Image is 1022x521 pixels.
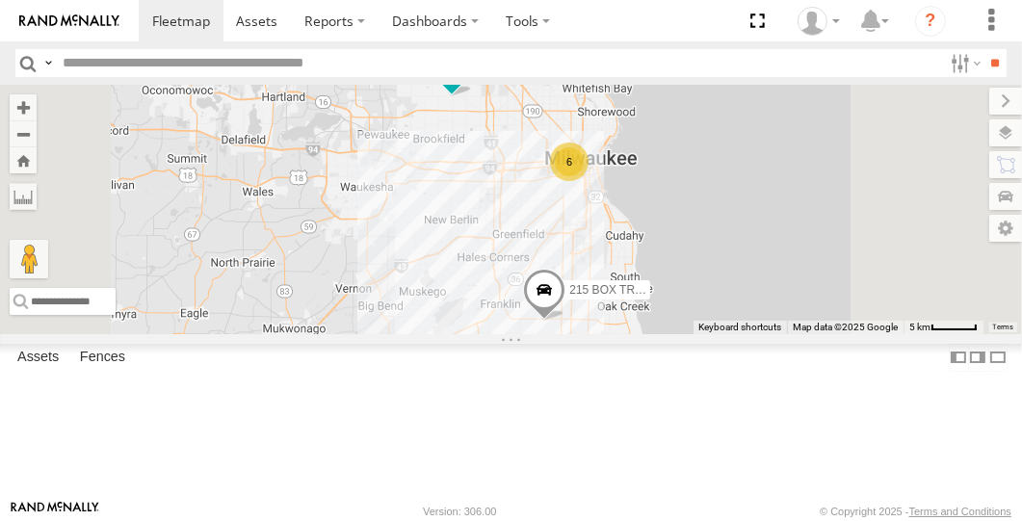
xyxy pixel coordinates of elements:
[793,322,898,332] span: Map data ©2025 Google
[915,6,946,37] i: ?
[8,345,68,372] label: Assets
[10,94,37,120] button: Zoom in
[19,14,119,28] img: rand-logo.svg
[569,283,659,297] span: 215 BOX TRUCK
[423,506,496,517] div: Version: 306.00
[909,506,1011,517] a: Terms and Conditions
[11,502,99,521] a: Visit our Website
[909,322,930,332] span: 5 km
[10,147,37,173] button: Zoom Home
[949,344,968,372] label: Dock Summary Table to the Left
[40,49,56,77] label: Search Query
[993,323,1013,330] a: Terms (opens in new tab)
[791,7,847,36] div: Dwayne Harer
[698,321,781,334] button: Keyboard shortcuts
[988,344,1008,372] label: Hide Summary Table
[989,215,1022,242] label: Map Settings
[904,321,983,334] button: Map Scale: 5 km per 45 pixels
[70,345,135,372] label: Fences
[10,240,48,278] button: Drag Pegman onto the map to open Street View
[10,183,37,210] label: Measure
[968,344,987,372] label: Dock Summary Table to the Right
[10,120,37,147] button: Zoom out
[820,506,1011,517] div: © Copyright 2025 -
[943,49,984,77] label: Search Filter Options
[550,143,589,181] div: 6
